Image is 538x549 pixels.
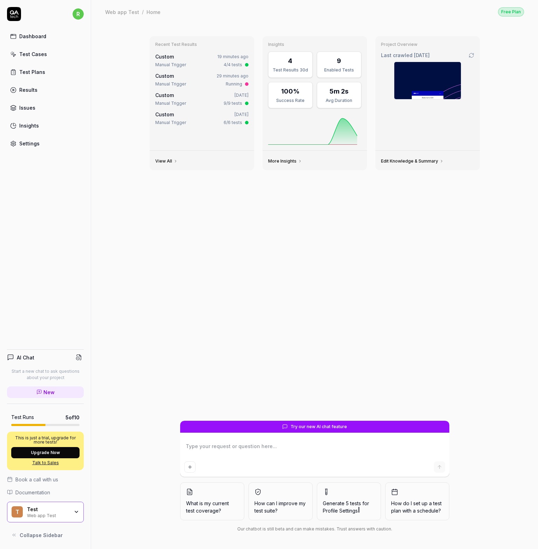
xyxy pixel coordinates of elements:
[391,500,443,514] span: How do I set up a test plan with a schedule?
[7,65,84,79] a: Test Plans
[217,54,248,59] time: 19 minutes ago
[155,62,186,68] div: Manual Trigger
[321,97,357,104] div: Avg Duration
[19,33,46,40] div: Dashboard
[224,119,242,126] div: 6/6 tests
[184,461,196,473] button: Add attachment
[27,512,69,518] div: Web app Test
[186,500,238,514] span: What is my current test coverage?
[7,47,84,61] a: Test Cases
[288,56,292,66] div: 4
[381,158,444,164] a: Edit Knowledge & Summary
[268,42,361,47] h3: Insights
[15,489,50,496] span: Documentation
[155,111,174,117] span: Custom
[7,119,84,132] a: Insights
[7,489,84,496] a: Documentation
[7,386,84,398] a: New
[142,8,144,15] div: /
[155,42,248,47] h3: Recent Test Results
[248,482,313,520] button: How can I improve my test suite?
[217,73,248,78] time: 29 minutes ago
[154,52,250,69] a: Custom19 minutes agoManual Trigger4/4 tests
[268,158,302,164] a: More Insights
[155,158,178,164] a: View All
[385,482,449,520] button: How do I set up a test plan with a schedule?
[337,56,341,66] div: 9
[7,29,84,43] a: Dashboard
[155,54,174,60] span: Custom
[234,92,248,98] time: [DATE]
[323,500,375,514] span: Generate 5 tests for
[394,62,461,99] img: Screenshot
[19,50,47,58] div: Test Cases
[7,83,84,97] a: Results
[180,482,244,520] button: What is my current test coverage?
[226,81,242,87] div: Running
[11,447,80,458] button: Upgrade Now
[414,52,430,58] time: [DATE]
[180,526,449,532] div: Our chatbot is still beta and can make mistakes. Trust answers with caution.
[224,100,242,107] div: 9/9 tests
[7,137,84,150] a: Settings
[273,67,308,73] div: Test Results 30d
[317,482,381,520] button: Generate 5 tests forProfile Settings
[12,506,23,517] span: T
[43,389,55,396] span: New
[7,476,84,483] a: Book a call with us
[147,8,161,15] div: Home
[105,8,139,15] div: Web app Test
[224,62,242,68] div: 4/4 tests
[234,112,248,117] time: [DATE]
[19,104,35,111] div: Issues
[381,42,474,47] h3: Project Overview
[154,90,250,108] a: Custom[DATE]Manual Trigger9/9 tests
[66,414,80,421] span: 5 of 10
[273,97,308,104] div: Success Rate
[7,528,84,542] button: Collapse Sidebar
[27,506,69,513] div: Test
[155,100,186,107] div: Manual Trigger
[321,67,357,73] div: Enabled Tests
[73,7,84,21] button: r
[20,531,63,539] span: Collapse Sidebar
[19,68,45,76] div: Test Plans
[17,354,34,361] h4: AI Chat
[7,368,84,381] p: Start a new chat to ask questions about your project
[7,101,84,115] a: Issues
[154,109,250,127] a: Custom[DATE]Manual Trigger6/6 tests
[254,500,307,514] span: How can I improve my test suite?
[154,71,250,89] a: Custom29 minutes agoManual TriggerRunning
[11,436,80,444] p: This is just a trial, upgrade for more tests!
[73,8,84,20] span: r
[19,140,40,147] div: Settings
[291,424,347,430] span: Try our new AI chat feature
[381,52,430,59] span: Last crawled
[7,502,84,523] button: TTestWeb app Test
[469,53,474,58] a: Go to crawling settings
[15,476,58,483] span: Book a call with us
[155,119,186,126] div: Manual Trigger
[155,73,174,79] span: Custom
[19,122,39,129] div: Insights
[11,414,34,420] h5: Test Runs
[323,508,358,514] span: Profile Settings
[155,81,186,87] div: Manual Trigger
[498,7,524,16] button: Free Plan
[329,87,348,96] div: 5m 2s
[11,460,80,466] a: Talk to Sales
[19,86,38,94] div: Results
[281,87,300,96] div: 100%
[155,92,174,98] span: Custom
